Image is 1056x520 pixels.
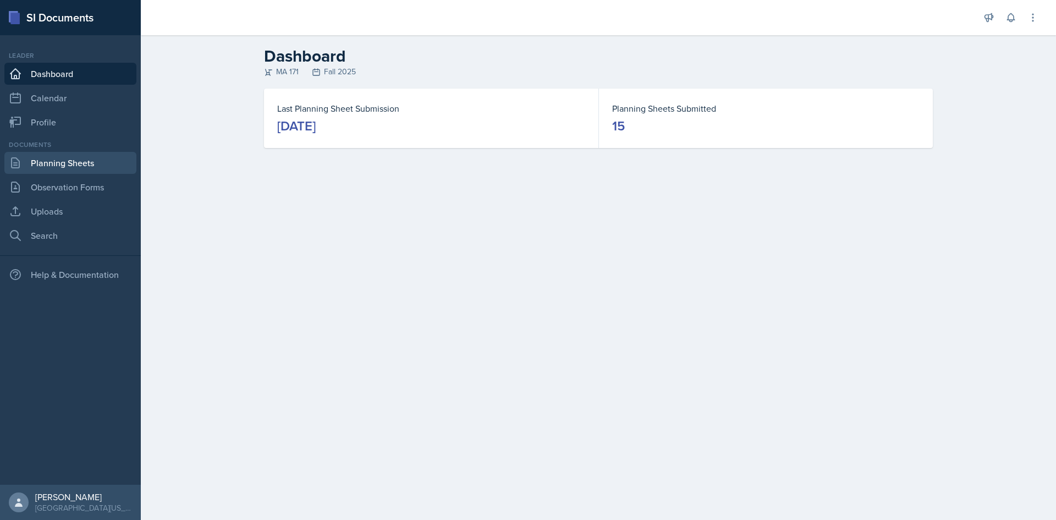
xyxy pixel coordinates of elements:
[4,51,136,61] div: Leader
[4,87,136,109] a: Calendar
[4,200,136,222] a: Uploads
[35,502,132,513] div: [GEOGRAPHIC_DATA][US_STATE] in [GEOGRAPHIC_DATA]
[4,140,136,150] div: Documents
[4,152,136,174] a: Planning Sheets
[4,63,136,85] a: Dashboard
[277,102,585,115] dt: Last Planning Sheet Submission
[4,225,136,247] a: Search
[35,491,132,502] div: [PERSON_NAME]
[4,264,136,286] div: Help & Documentation
[4,111,136,133] a: Profile
[264,66,933,78] div: MA 171 Fall 2025
[4,176,136,198] a: Observation Forms
[612,102,920,115] dt: Planning Sheets Submitted
[277,117,316,135] div: [DATE]
[612,117,625,135] div: 15
[264,46,933,66] h2: Dashboard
